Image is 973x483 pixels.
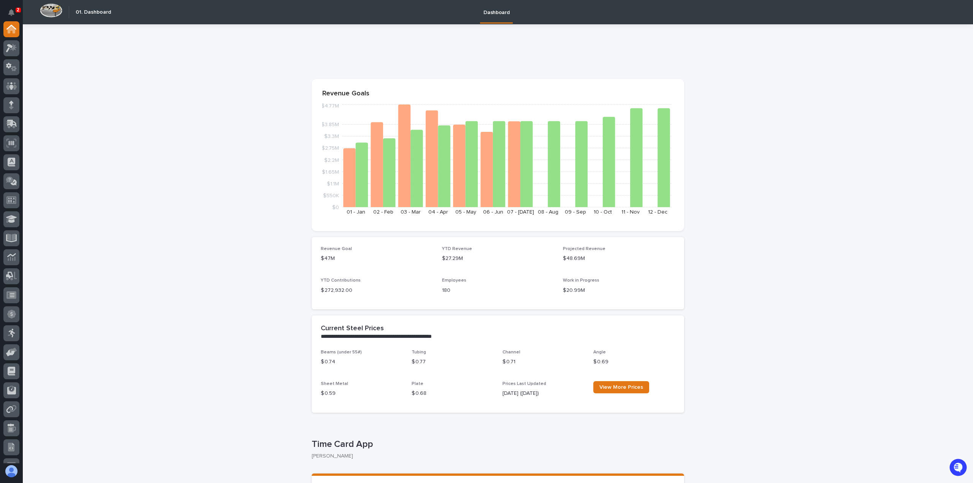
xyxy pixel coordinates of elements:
input: Clear [20,61,125,69]
p: $ 0.59 [321,390,403,397]
span: Pylon [76,141,92,146]
a: Powered byPylon [54,140,92,146]
img: Workspace Logo [40,3,62,17]
span: View More Prices [599,385,643,390]
tspan: $3.3M [324,134,339,139]
p: Welcome 👋 [8,30,138,42]
img: 1736555164131-43832dd5-751b-4058-ba23-39d91318e5a0 [8,84,21,98]
text: 03 - Mar [401,209,421,215]
span: Angle [593,350,606,355]
p: [PERSON_NAME] [312,453,678,459]
tspan: $1.65M [322,169,339,174]
p: 2 [17,7,19,13]
tspan: $2.2M [324,157,339,163]
span: Revenue Goal [321,247,352,251]
p: $ 272,932.00 [321,287,433,295]
tspan: $2.75M [322,146,339,151]
tspan: $3.85M [321,122,339,127]
button: Notifications [3,5,19,21]
span: Prices Last Updated [502,382,546,386]
p: $27.29M [442,255,554,263]
span: Help Docs [15,122,41,130]
div: 📖 [8,123,14,129]
span: Beams (under 55#) [321,350,362,355]
p: [DATE] ([DATE]) [502,390,584,397]
p: How can we help? [8,42,138,54]
text: 07 - [DATE] [507,209,534,215]
tspan: $0 [332,205,339,210]
a: 📖Help Docs [5,119,44,133]
text: 11 - Nov [621,209,640,215]
a: View More Prices [593,381,649,393]
tspan: $550K [323,193,339,198]
button: Start new chat [129,87,138,96]
h2: 01. Dashboard [76,9,111,16]
span: Work in Progress [563,278,599,283]
button: users-avatar [3,463,19,479]
text: 01 - Jan [347,209,365,215]
p: $47M [321,255,433,263]
iframe: Open customer support [949,458,969,478]
text: 12 - Dec [648,209,667,215]
text: 02 - Feb [373,209,393,215]
p: $ 0.77 [412,358,493,366]
span: Channel [502,350,520,355]
div: Start new chat [26,84,125,92]
span: Tubing [412,350,426,355]
p: $ 0.71 [502,358,584,366]
text: 09 - Sep [565,209,586,215]
text: 08 - Aug [538,209,558,215]
text: 04 - Apr [428,209,448,215]
img: Stacker [8,7,23,22]
span: Employees [442,278,466,283]
span: YTD Contributions [321,278,361,283]
p: Revenue Goals [322,90,673,98]
span: YTD Revenue [442,247,472,251]
tspan: $1.1M [327,181,339,186]
h2: Current Steel Prices [321,325,384,333]
span: Projected Revenue [563,247,605,251]
p: 180 [442,287,554,295]
span: Plate [412,382,423,386]
text: 05 - May [455,209,476,215]
div: We're available if you need us! [26,92,96,98]
p: Time Card App [312,439,681,450]
p: $48.69M [563,255,675,263]
p: $20.99M [563,287,675,295]
text: 06 - Jun [483,209,503,215]
tspan: $4.77M [321,103,339,109]
p: $ 0.74 [321,358,403,366]
p: $ 0.69 [593,358,675,366]
p: $ 0.68 [412,390,493,397]
text: 10 - Oct [594,209,612,215]
div: Notifications2 [10,9,19,21]
span: Sheet Metal [321,382,348,386]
